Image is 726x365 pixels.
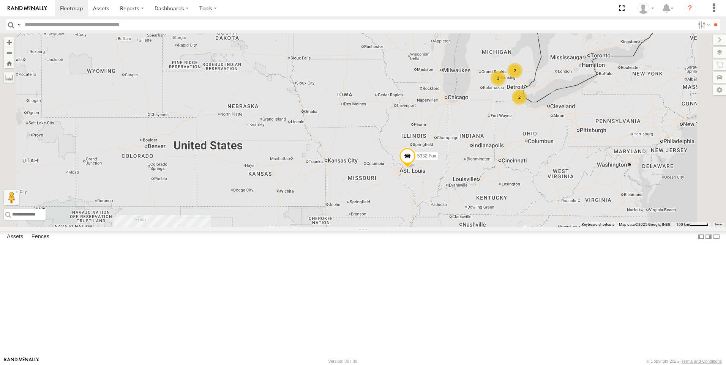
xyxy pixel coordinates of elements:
[674,222,711,227] button: Map Scale: 100 km per 47 pixels
[4,72,14,83] label: Measure
[4,47,14,58] button: Zoom out
[507,63,522,78] div: 2
[3,231,27,242] label: Assets
[697,231,705,242] label: Dock Summary Table to the Left
[512,90,527,105] div: 2
[328,359,357,363] div: Version: 307.00
[695,19,711,30] label: Search Filter Options
[4,190,19,205] button: Drag Pegman onto the map to open Street View
[4,58,14,68] button: Zoom Home
[8,6,47,11] img: rand-logo.svg
[619,222,672,227] span: Map data ©2025 Google, INEGI
[635,3,657,14] div: Frank Olivera
[684,2,696,14] i: ?
[4,37,14,47] button: Zoom in
[705,231,712,242] label: Dock Summary Table to the Right
[715,223,723,226] a: Terms (opens in new tab)
[28,231,53,242] label: Fences
[713,85,726,95] label: Map Settings
[713,231,720,242] label: Hide Summary Table
[4,357,39,365] a: Visit our Website
[676,222,689,227] span: 100 km
[646,359,722,363] div: © Copyright 2025 -
[417,153,436,159] span: 5332 Fox
[16,19,22,30] label: Search Query
[682,359,722,363] a: Terms and Conditions
[582,222,614,227] button: Keyboard shortcuts
[491,71,506,86] div: 3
